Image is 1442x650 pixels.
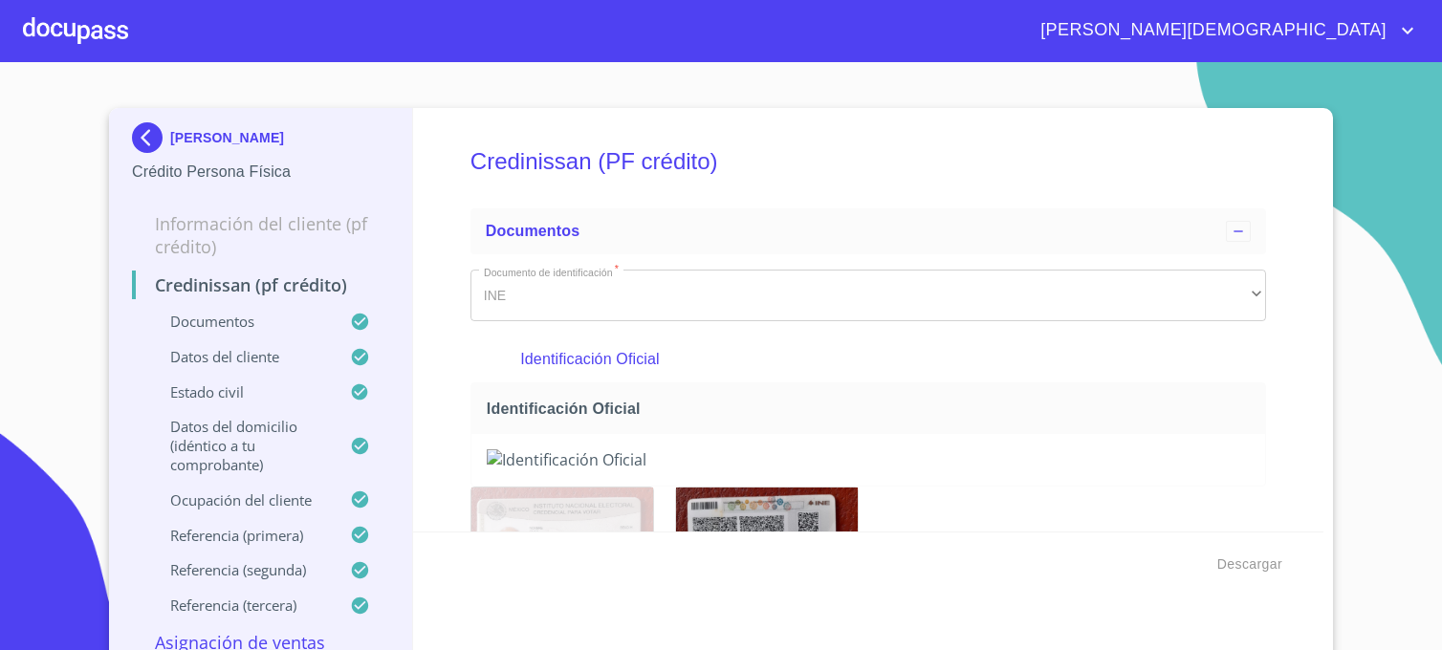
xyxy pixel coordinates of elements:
[132,312,350,331] p: Documentos
[1026,15,1419,46] button: account of current user
[1210,547,1290,582] button: Descargar
[487,399,1257,419] span: Identificación Oficial
[132,212,389,258] p: Información del cliente (PF crédito)
[170,130,284,145] p: [PERSON_NAME]
[132,273,389,296] p: Credinissan (PF crédito)
[470,122,1266,201] h5: Credinissan (PF crédito)
[132,417,350,474] p: Datos del domicilio (idéntico a tu comprobante)
[676,487,858,603] img: Identificación Oficial
[132,161,389,184] p: Crédito Persona Física
[132,122,170,153] img: Docupass spot blue
[132,596,350,615] p: Referencia (tercera)
[132,490,350,509] p: Ocupación del Cliente
[1217,552,1282,576] span: Descargar
[132,382,350,401] p: Estado Civil
[470,270,1266,321] div: INE
[132,526,350,545] p: Referencia (primera)
[132,122,389,161] div: [PERSON_NAME]
[132,560,350,579] p: Referencia (segunda)
[1026,15,1396,46] span: [PERSON_NAME][DEMOGRAPHIC_DATA]
[520,348,1215,371] p: Identificación Oficial
[132,347,350,366] p: Datos del cliente
[487,449,1250,470] img: Identificación Oficial
[486,223,579,239] span: Documentos
[470,208,1266,254] div: Documentos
